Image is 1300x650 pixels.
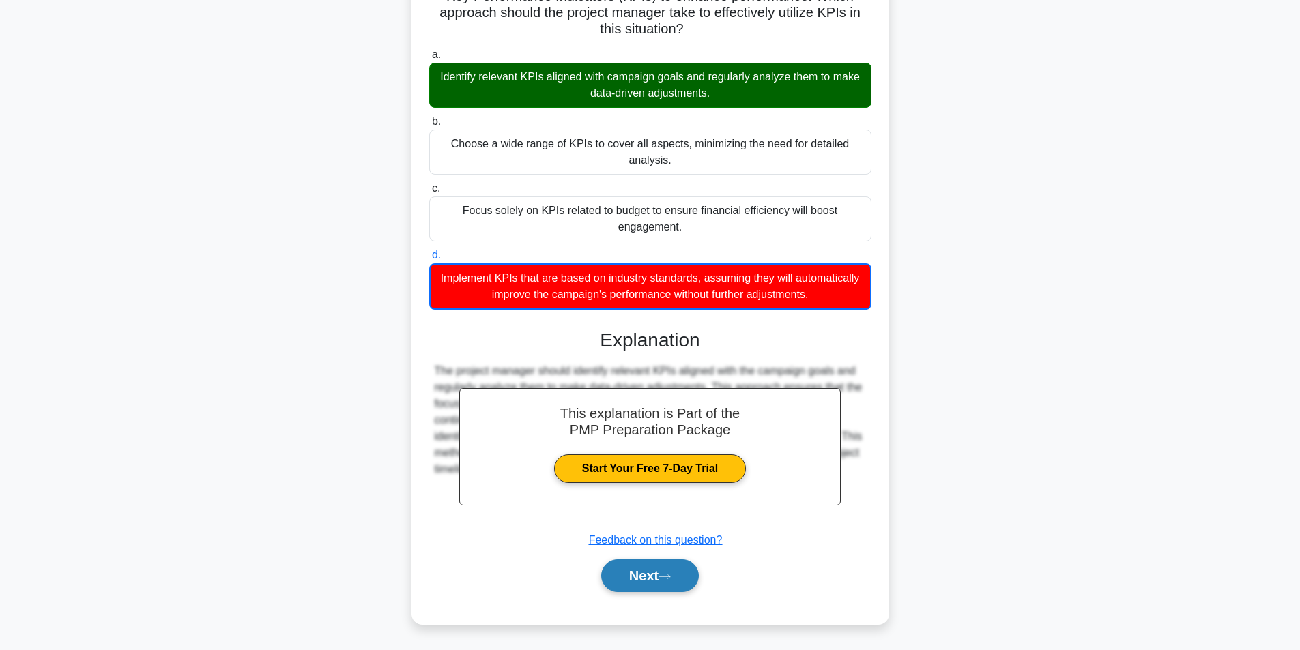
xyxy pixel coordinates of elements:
div: Identify relevant KPIs aligned with campaign goals and regularly analyze them to make data-driven... [429,63,871,108]
div: The project manager should identify relevant KPIs aligned with the campaign goals and regularly a... [435,363,866,477]
span: c. [432,182,440,194]
h3: Explanation [437,329,863,352]
div: Choose a wide range of KPIs to cover all aspects, minimizing the need for detailed analysis. [429,130,871,175]
span: d. [432,249,441,261]
div: Focus solely on KPIs related to budget to ensure financial efficiency will boost engagement. [429,196,871,241]
button: Next [601,559,699,592]
a: Feedback on this question? [589,534,723,546]
a: Start Your Free 7-Day Trial [554,454,746,483]
span: a. [432,48,441,60]
span: b. [432,115,441,127]
div: Implement KPIs that are based on industry standards, assuming they will automatically improve the... [429,263,871,310]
